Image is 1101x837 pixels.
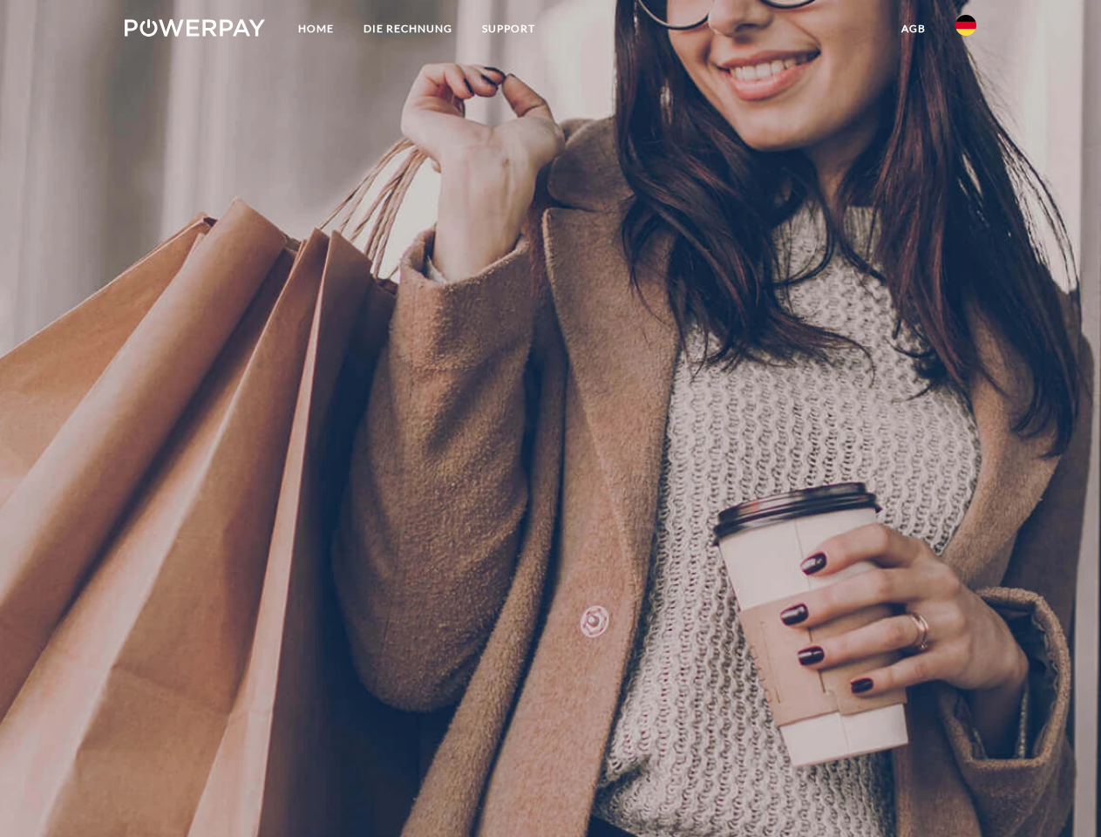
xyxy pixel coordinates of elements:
[467,13,550,44] a: SUPPORT
[955,15,976,36] img: de
[349,13,467,44] a: DIE RECHNUNG
[125,19,265,37] img: logo-powerpay-white.svg
[283,13,349,44] a: Home
[887,13,941,44] a: agb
